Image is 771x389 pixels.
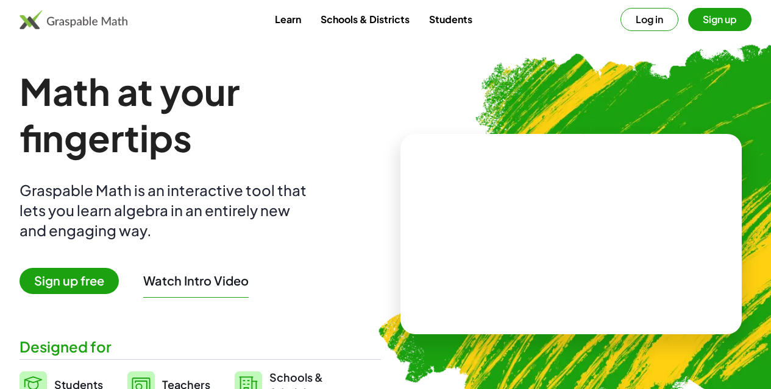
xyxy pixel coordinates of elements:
div: Designed for [20,337,381,357]
h1: Math at your fingertips [20,68,381,161]
button: Log in [620,8,678,31]
video: What is this? This is dynamic math notation. Dynamic math notation plays a central role in how Gr... [480,188,663,279]
span: Sign up free [20,268,119,294]
button: Sign up [688,8,751,31]
button: Watch Intro Video [143,273,249,289]
a: Learn [265,8,311,30]
div: Graspable Math is an interactive tool that lets you learn algebra in an entirely new and engaging... [20,180,312,240]
a: Schools & Districts [311,8,419,30]
a: Students [419,8,482,30]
